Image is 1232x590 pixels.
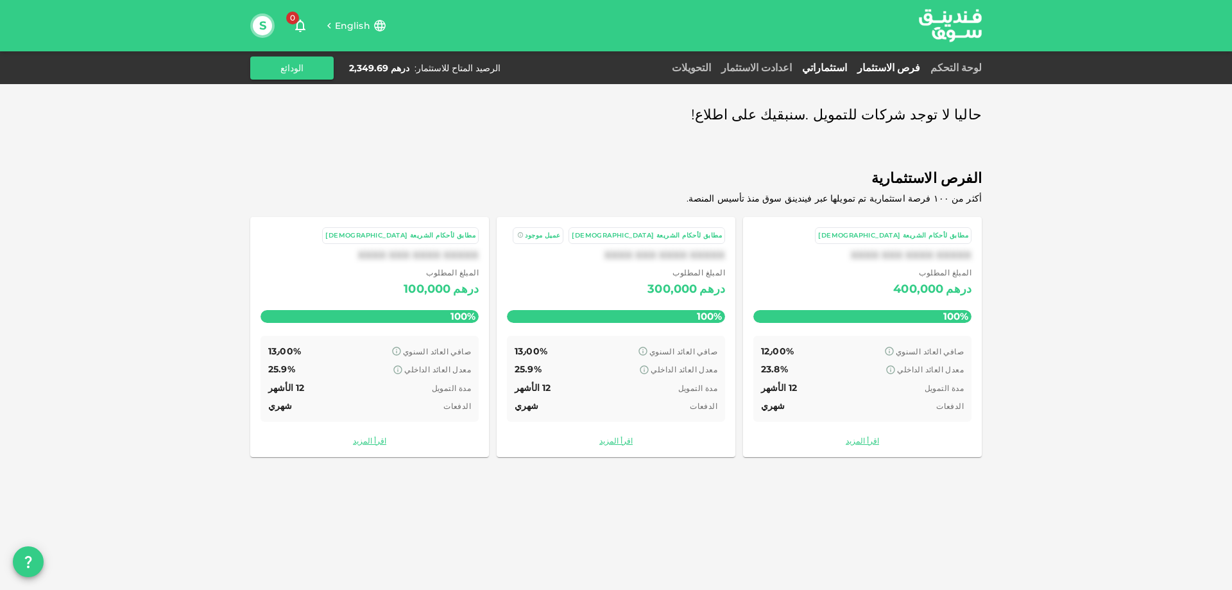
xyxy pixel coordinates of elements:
[902,1,998,50] img: logo
[761,345,794,357] span: 12٫00%
[690,401,717,411] span: الدفعات
[940,307,971,325] span: 100%
[743,217,982,457] a: مطابق لأحكام الشريعة [DEMOGRAPHIC_DATA]XXXX XXX XXXX XXXXX المبلغ المطلوب درهم400,000100% صافي ال...
[404,365,471,374] span: معدل العائد الداخلي
[268,400,293,412] span: شهري
[497,217,735,457] a: مطابق لأحكام الشريعة [DEMOGRAPHIC_DATA] عميل موجودXXXX XXX XXXX XXXXX المبلغ المطلوب درهم300,0001...
[572,230,722,241] div: مطابق لأحكام الشريعة [DEMOGRAPHIC_DATA]
[507,435,725,447] a: اقرأ المزيد
[453,279,479,300] div: درهم
[694,307,725,325] span: 100%
[287,13,313,39] button: 0
[925,62,982,74] a: لوحة التحكم
[753,249,971,261] div: XXXX XXX XXXX XXXXX
[525,231,560,239] span: عميل موجود
[515,363,542,375] span: 25.9%
[250,56,334,80] button: الودائع
[253,16,272,35] button: S
[447,307,479,325] span: 100%
[852,62,925,74] a: فرص الاستثمار
[261,435,479,447] a: اقرأ المزيد
[515,382,551,394] span: 12 الأشهر
[286,12,299,24] span: 0
[404,266,479,279] span: المبلغ المطلوب
[691,103,982,128] span: حاليا لا توجد شركات للتمويل .سنبقيك على اطلاع!
[897,365,964,374] span: معدل العائد الداخلي
[753,435,971,447] a: اقرأ المزيد
[761,382,797,394] span: 12 الأشهر
[250,217,489,457] a: مطابق لأحكام الشريعة [DEMOGRAPHIC_DATA]XXXX XXX XXXX XXXXX المبلغ المطلوب درهم100,000100% صافي ال...
[647,266,725,279] span: المبلغ المطلوب
[699,279,725,300] div: درهم
[403,347,471,356] span: صافي العائد السنوي
[678,383,717,393] span: مدة التمويل
[716,62,797,74] a: اعدادت الاستثمار
[893,279,943,300] div: 400,000
[325,230,475,241] div: مطابق لأحكام الشريعة [DEMOGRAPHIC_DATA]
[250,166,982,191] span: الفرص الاستثمارية
[761,400,785,412] span: شهري
[404,279,450,300] div: 100,000
[761,363,788,375] span: 23.8%
[261,249,479,261] div: XXXX XXX XXXX XXXXX
[349,62,409,74] div: درهم 2,349.69
[13,546,44,577] button: question
[432,383,471,393] span: مدة التمويل
[936,401,964,411] span: الدفعات
[515,400,539,412] span: شهري
[649,347,717,356] span: صافي العائد السنوي
[443,401,471,411] span: الدفعات
[268,382,304,394] span: 12 الأشهر
[268,363,295,375] span: 25.9%
[893,266,971,279] span: المبلغ المطلوب
[507,249,725,261] div: XXXX XXX XXXX XXXXX
[335,20,370,31] span: English
[667,62,716,74] a: التحويلات
[919,1,982,50] a: logo
[415,62,501,74] div: الرصيد المتاح للاستثمار :
[651,365,717,374] span: معدل العائد الداخلي
[797,62,852,74] a: استثماراتي
[925,383,964,393] span: مدة التمويل
[818,230,968,241] div: مطابق لأحكام الشريعة [DEMOGRAPHIC_DATA]
[268,345,301,357] span: 13٫00%
[946,279,971,300] div: درهم
[515,345,547,357] span: 13٫00%
[896,347,964,356] span: صافي العائد السنوي
[687,193,982,204] span: أكثر من ١٠٠ فرصة استثمارية تم تمويلها عبر فيندينق سوق منذ تأسيس المنصة.
[647,279,697,300] div: 300,000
